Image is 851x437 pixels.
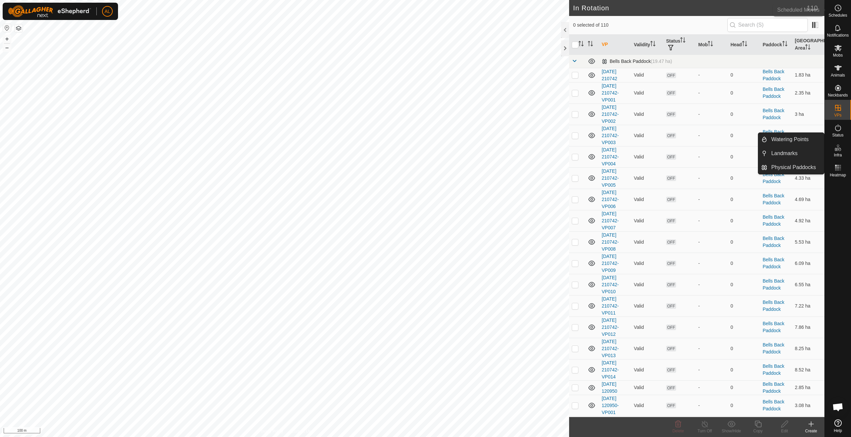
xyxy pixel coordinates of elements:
[792,189,824,210] td: 4.69 ha
[792,395,824,416] td: 3.08 ha
[728,395,760,416] td: 0
[698,196,725,203] div: -
[792,338,824,359] td: 8.25 ha
[792,274,824,295] td: 6.55 ha
[771,163,816,171] span: Physical Paddocks
[602,105,619,124] a: [DATE] 210742-VP002
[831,73,845,77] span: Animals
[602,417,619,436] a: [DATE] 120950-VP002
[680,38,685,44] p-sorticon: Activate to sort
[763,363,784,376] a: Bells Back Paddock
[825,417,851,435] a: Help
[763,236,784,248] a: Bells Back Paddock
[792,125,824,146] td: 3.58 ha
[698,303,725,310] div: -
[666,325,676,330] span: OFF
[691,428,718,434] div: Turn Off
[666,90,676,96] span: OFF
[573,22,727,29] span: 0 selected of 110
[832,133,843,137] span: Status
[258,428,283,434] a: Privacy Policy
[763,108,784,120] a: Bells Back Paddock
[672,429,684,433] span: Delete
[827,33,849,37] span: Notifications
[728,35,760,55] th: Head
[792,82,824,104] td: 2.35 ha
[728,380,760,395] td: 0
[763,399,784,411] a: Bells Back Paddock
[631,125,664,146] td: Valid
[728,167,760,189] td: 0
[666,154,676,160] span: OFF
[718,428,745,434] div: Show/Hide
[666,403,676,408] span: OFF
[631,189,664,210] td: Valid
[15,24,23,32] button: Map Layers
[631,295,664,317] td: Valid
[666,367,676,373] span: OFF
[771,149,797,157] span: Landmarks
[834,153,842,157] span: Infra
[728,295,760,317] td: 0
[8,5,91,17] img: Gallagher Logo
[602,396,619,415] a: [DATE] 120950-VP001
[798,428,824,434] div: Create
[728,338,760,359] td: 0
[758,147,824,160] li: Landmarks
[666,282,676,288] span: OFF
[763,214,784,227] a: Bells Back Paddock
[728,231,760,253] td: 0
[698,366,725,373] div: -
[698,132,725,139] div: -
[792,68,824,82] td: 1.83 ha
[602,59,672,64] div: Bells Back Paddock
[698,260,725,267] div: -
[666,385,676,391] span: OFF
[767,161,824,174] a: Physical Paddocks
[698,239,725,246] div: -
[728,317,760,338] td: 0
[728,274,760,295] td: 0
[767,147,824,160] a: Landmarks
[782,42,788,47] p-sorticon: Activate to sort
[631,104,664,125] td: Valid
[698,281,725,288] div: -
[758,161,824,174] li: Physical Paddocks
[792,104,824,125] td: 3 ha
[666,133,676,138] span: OFF
[763,129,784,141] a: Bells Back Paddock
[728,189,760,210] td: 0
[578,42,584,47] p-sorticon: Activate to sort
[728,104,760,125] td: 0
[666,346,676,351] span: OFF
[792,380,824,395] td: 2.85 ha
[792,359,824,380] td: 8.52 ha
[792,167,824,189] td: 4.33 ha
[602,190,619,209] a: [DATE] 210742-VP006
[763,300,784,312] a: Bells Back Paddock
[631,274,664,295] td: Valid
[602,296,619,316] a: [DATE] 210742-VP011
[602,254,619,273] a: [DATE] 210742-VP009
[792,35,824,55] th: [GEOGRAPHIC_DATA] Area
[666,303,676,309] span: OFF
[728,210,760,231] td: 0
[828,397,848,417] div: Open chat
[664,35,696,55] th: Status
[830,173,846,177] span: Heatmap
[745,428,771,434] div: Copy
[602,232,619,252] a: [DATE] 210742-VP008
[602,69,617,81] a: [DATE] 210742
[666,261,676,266] span: OFF
[763,193,784,205] a: Bells Back Paddock
[698,175,725,182] div: -
[833,53,843,57] span: Mobs
[792,253,824,274] td: 6.09 ha
[666,239,676,245] span: OFF
[698,90,725,97] div: -
[631,35,664,55] th: Validity
[631,167,664,189] td: Valid
[698,72,725,79] div: -
[728,253,760,274] td: 0
[602,147,619,166] a: [DATE] 210742-VP004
